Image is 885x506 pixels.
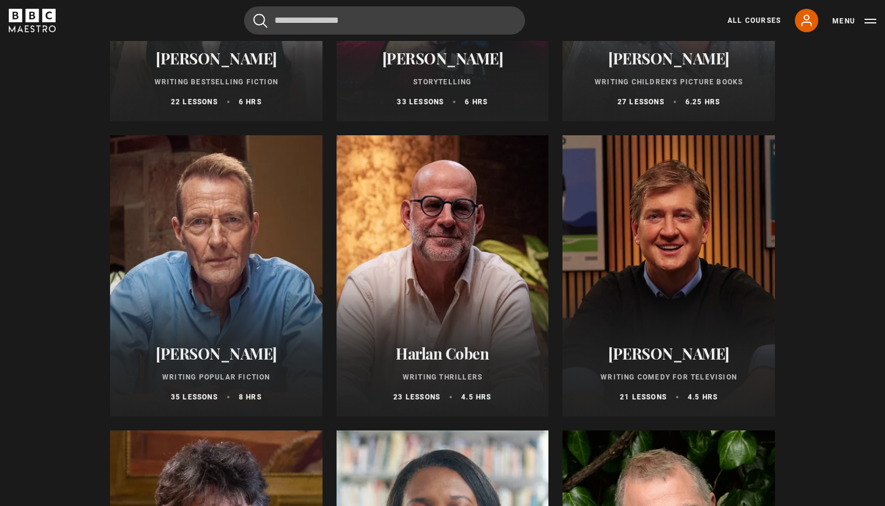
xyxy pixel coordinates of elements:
[239,392,262,402] p: 8 hrs
[351,344,535,363] h2: Harlan Coben
[620,392,667,402] p: 21 lessons
[577,344,761,363] h2: [PERSON_NAME]
[832,15,876,27] button: Toggle navigation
[351,372,535,382] p: Writing Thrillers
[253,13,267,28] button: Submit the search query
[124,344,308,363] h2: [PERSON_NAME]
[244,6,525,35] input: Search
[124,372,308,382] p: Writing Popular Fiction
[124,49,308,67] h2: [PERSON_NAME]
[239,97,262,107] p: 6 hrs
[397,97,444,107] p: 33 lessons
[351,77,535,87] p: Storytelling
[124,77,308,87] p: Writing Bestselling Fiction
[461,392,491,402] p: 4.5 hrs
[171,392,218,402] p: 35 lessons
[577,77,761,87] p: Writing Children's Picture Books
[337,135,549,416] a: Harlan Coben Writing Thrillers 23 lessons 4.5 hrs
[577,372,761,382] p: Writing Comedy for Television
[171,97,218,107] p: 22 lessons
[685,97,721,107] p: 6.25 hrs
[577,49,761,67] h2: [PERSON_NAME]
[562,135,775,416] a: [PERSON_NAME] Writing Comedy for Television 21 lessons 4.5 hrs
[110,135,323,416] a: [PERSON_NAME] Writing Popular Fiction 35 lessons 8 hrs
[393,392,440,402] p: 23 lessons
[351,49,535,67] h2: [PERSON_NAME]
[9,9,56,32] svg: BBC Maestro
[465,97,488,107] p: 6 hrs
[728,15,781,26] a: All Courses
[618,97,664,107] p: 27 lessons
[688,392,718,402] p: 4.5 hrs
